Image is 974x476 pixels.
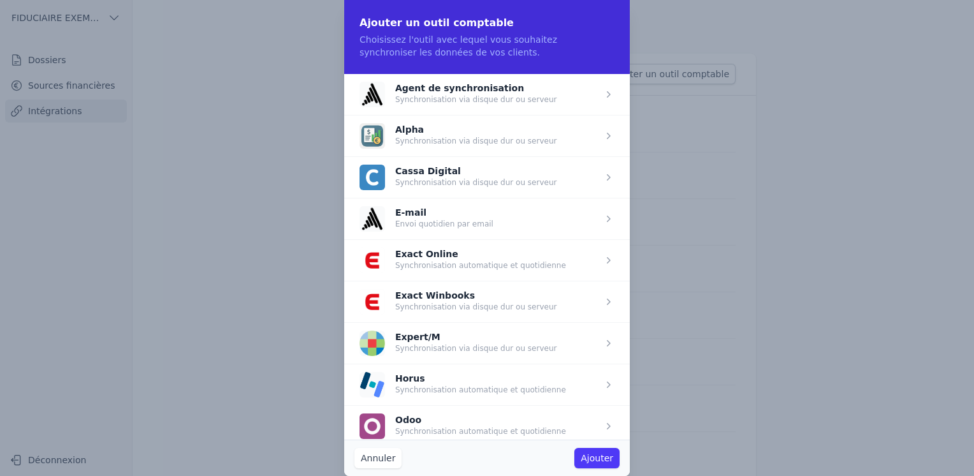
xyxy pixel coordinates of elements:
[360,413,566,439] button: Odoo Synchronisation automatique et quotidienne
[360,248,566,273] button: Exact Online Synchronisation automatique et quotidienne
[360,206,493,232] button: E-mail Envoi quotidien par email
[395,292,556,299] p: Exact Winbooks
[360,331,556,356] button: Expert/M Synchronisation via disque dur ou serveur
[395,333,556,341] p: Expert/M
[395,416,566,424] p: Odoo
[360,82,556,107] button: Agent de synchronisation Synchronisation via disque dur ou serveur
[360,165,556,190] button: Cassa Digital Synchronisation via disque dur ou serveur
[395,84,556,92] p: Agent de synchronisation
[395,250,566,258] p: Exact Online
[395,167,556,175] p: Cassa Digital
[360,372,566,398] button: Horus Synchronisation automatique et quotidienne
[354,448,402,468] button: Annuler
[395,209,493,216] p: E-mail
[360,123,556,149] button: Alpha Synchronisation via disque dur ou serveur
[360,33,614,59] p: Choisissez l'outil avec lequel vous souhaitez synchroniser les données de vos clients.
[360,289,556,315] button: Exact Winbooks Synchronisation via disque dur ou serveur
[395,126,556,133] p: Alpha
[395,375,566,382] p: Horus
[360,15,614,31] h2: Ajouter un outil comptable
[574,448,620,468] button: Ajouter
